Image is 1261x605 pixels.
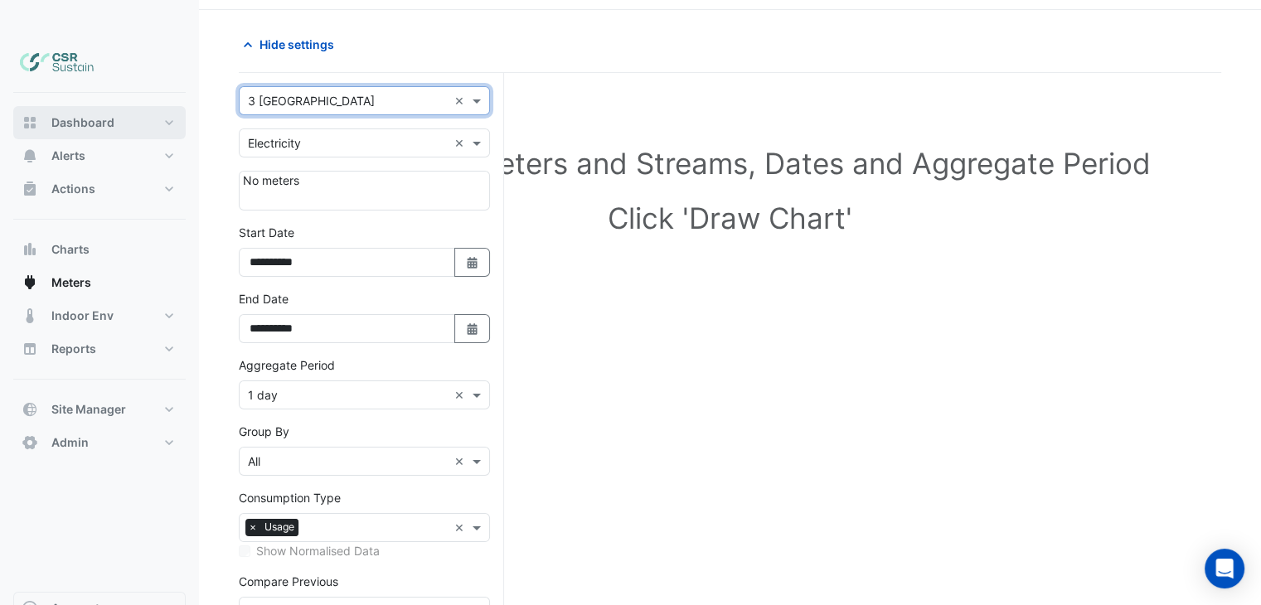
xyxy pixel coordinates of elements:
div: Select meters or streams to enable normalisation [239,542,490,559]
app-icon: Actions [22,181,38,197]
span: Meters [51,274,91,291]
h1: Click 'Draw Chart' [265,201,1195,235]
img: Company Logo [20,46,95,80]
button: Hide settings [239,30,345,59]
span: Hide settings [259,36,334,53]
app-icon: Admin [22,434,38,451]
button: Reports [13,332,186,365]
span: Indoor Env [51,307,114,324]
span: Clear [454,519,468,536]
span: Clear [454,92,468,109]
span: Admin [51,434,89,451]
span: Clear [454,386,468,404]
button: Admin [13,426,186,459]
button: Meters [13,266,186,299]
span: Actions [51,181,95,197]
app-icon: Alerts [22,148,38,164]
span: Reports [51,341,96,357]
span: Clear [454,134,468,152]
button: Actions [13,172,186,206]
span: Usage [260,519,298,535]
button: Charts [13,233,186,266]
span: Dashboard [51,114,114,131]
fa-icon: Select Date [465,322,480,336]
span: Charts [51,241,90,258]
button: Dashboard [13,106,186,139]
h1: Select Site, Meters and Streams, Dates and Aggregate Period [265,146,1195,181]
app-icon: Dashboard [22,114,38,131]
span: × [245,519,260,535]
span: Site Manager [51,401,126,418]
app-icon: Meters [22,274,38,291]
span: Clear [454,453,468,470]
button: Site Manager [13,393,186,426]
button: Alerts [13,139,186,172]
label: Aggregate Period [239,356,335,374]
span: No meters [243,173,299,187]
app-icon: Site Manager [22,401,38,418]
label: Consumption Type [239,489,341,506]
app-icon: Indoor Env [22,307,38,324]
button: Indoor Env [13,299,186,332]
fa-icon: Select Date [465,255,480,269]
app-icon: Charts [22,241,38,258]
label: Start Date [239,224,294,241]
span: Alerts [51,148,85,164]
label: Compare Previous [239,573,338,590]
app-icon: Reports [22,341,38,357]
div: Open Intercom Messenger [1205,549,1244,588]
label: Group By [239,423,289,440]
label: Show Normalised Data [256,542,380,559]
label: End Date [239,290,289,307]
